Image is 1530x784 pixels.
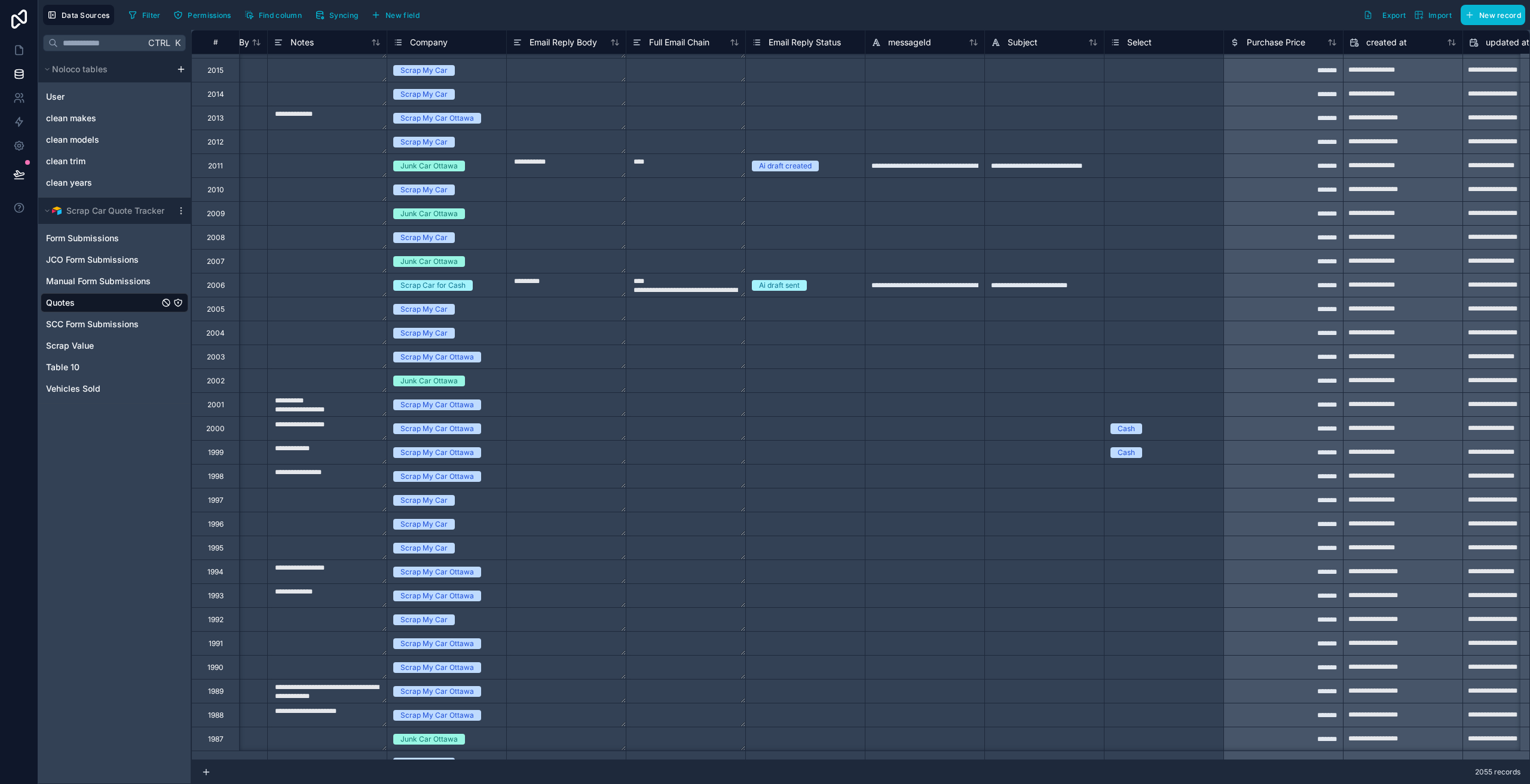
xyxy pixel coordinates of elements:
[400,638,474,649] div: Scrap My Car Ottawa
[209,639,223,648] div: 1991
[208,519,224,529] div: 1996
[400,567,474,577] div: Scrap My Car Ottawa
[385,11,420,20] span: New field
[530,36,597,48] span: Email Reply Body
[259,11,302,20] span: Find column
[207,185,224,195] div: 2010
[1247,36,1305,48] span: Purchase Price
[400,113,474,124] div: Scrap My Car Ottawa
[207,137,224,147] div: 2012
[400,208,458,219] div: Junk Car Ottawa
[208,161,223,171] div: 2011
[400,304,448,315] div: Scrap My Car
[759,161,812,171] div: Ai draft created
[207,209,225,219] div: 2009
[290,36,314,48] span: Notes
[1410,5,1456,25] button: Import
[62,11,110,20] span: Data Sources
[1366,36,1407,48] span: created at
[201,38,230,47] div: #
[207,567,224,577] div: 1994
[207,352,225,362] div: 2003
[410,36,448,48] span: Company
[329,11,358,20] span: Syncing
[207,400,224,410] div: 2001
[208,687,224,696] div: 1989
[124,6,165,24] button: Filter
[400,591,474,601] div: Scrap My Car Ottawa
[206,424,225,433] div: 2000
[1382,11,1406,20] span: Export
[400,185,448,195] div: Scrap My Car
[400,543,448,554] div: Scrap My Car
[400,328,448,339] div: Scrap My Car
[208,448,224,457] div: 1999
[240,6,306,24] button: Find column
[1486,36,1529,48] span: updated at
[169,6,240,24] a: Permissions
[43,5,114,25] button: Data Sources
[206,328,225,338] div: 2004
[1461,5,1525,25] button: New record
[400,662,474,673] div: Scrap My Car Ottawa
[1118,447,1135,458] div: Cash
[400,352,474,362] div: Scrap My Car Ottawa
[400,447,474,458] div: Scrap My Car Ottawa
[311,6,362,24] button: Syncing
[207,113,224,123] div: 2013
[208,711,224,720] div: 1988
[208,758,224,768] div: 1986
[759,280,800,291] div: Ai draft sent
[400,519,448,530] div: Scrap My Car
[311,6,367,24] a: Syncing
[400,614,448,625] div: Scrap My Car
[1475,767,1520,777] span: 2055 records
[208,543,224,553] div: 1995
[207,376,225,386] div: 2002
[400,471,474,482] div: Scrap My Car Ottawa
[207,663,224,672] div: 1990
[400,495,448,506] div: Scrap My Car
[400,686,474,697] div: Scrap My Car Ottawa
[208,496,224,505] div: 1997
[207,66,224,75] div: 2015
[1359,5,1410,25] button: Export
[208,615,224,625] div: 1992
[207,257,225,266] div: 2007
[400,137,448,147] div: Scrap My Car
[147,35,172,50] span: Ctrl
[1118,423,1135,434] div: Cash
[400,89,448,100] div: Scrap My Car
[188,11,231,20] span: Permissions
[208,472,224,481] div: 1998
[1127,36,1152,48] span: Select
[207,90,224,99] div: 2014
[769,36,841,48] span: Email Reply Status
[207,233,225,242] div: 2008
[169,6,235,24] button: Permissions
[173,39,182,47] span: K
[207,305,225,314] div: 2005
[400,65,448,76] div: Scrap My Car
[400,758,448,768] div: Scrap My Car
[367,6,424,24] button: New field
[1428,11,1452,20] span: Import
[400,399,474,410] div: Scrap My Car Ottawa
[649,36,709,48] span: Full Email Chain
[1456,5,1525,25] a: New record
[208,734,224,744] div: 1987
[142,11,161,20] span: Filter
[207,281,225,290] div: 2006
[400,376,458,386] div: Junk Car Ottawa
[400,734,458,745] div: Junk Car Ottawa
[400,710,474,721] div: Scrap My Car Ottawa
[1479,11,1521,20] span: New record
[888,36,931,48] span: messageId
[400,161,458,171] div: Junk Car Ottawa
[400,423,474,434] div: Scrap My Car Ottawa
[1008,36,1038,48] span: Subject
[400,232,448,243] div: Scrap My Car
[400,280,466,291] div: Scrap Car for Cash
[208,591,224,601] div: 1993
[400,256,458,267] div: Junk Car Ottawa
